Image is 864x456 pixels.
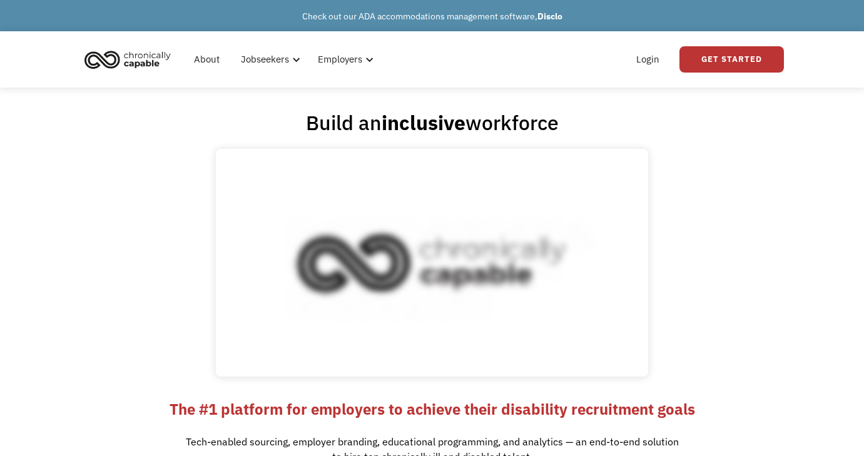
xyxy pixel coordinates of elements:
div: Jobseekers [233,39,304,79]
div: Employers [318,52,362,67]
strong: The #1 platform for employers to achieve their disability recruitment goals [170,399,695,419]
a: Check out our ADA accommodations management software,Disclo [302,11,562,22]
strong: Disclo [537,11,562,22]
a: Get Started [679,46,784,73]
h1: Build an workforce [306,110,559,135]
a: Login [629,39,667,79]
a: About [186,39,227,79]
strong: inclusive [382,109,465,136]
div: Jobseekers [241,52,289,67]
a: home [81,46,180,73]
img: Chronically Capable logo [81,46,175,73]
div: Employers [310,39,377,79]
